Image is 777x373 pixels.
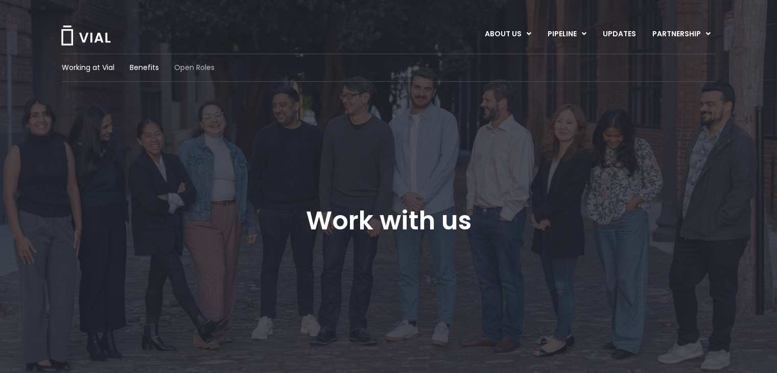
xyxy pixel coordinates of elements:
a: PIPELINEMenu Toggle [539,26,594,43]
a: UPDATES [595,26,644,43]
a: Benefits [130,62,159,73]
a: Open Roles [174,62,215,73]
a: Working at Vial [62,62,114,73]
a: PARTNERSHIPMenu Toggle [644,26,719,43]
h1: Work with us [306,206,472,236]
img: Vial Logo [60,26,111,45]
a: ABOUT USMenu Toggle [477,26,539,43]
